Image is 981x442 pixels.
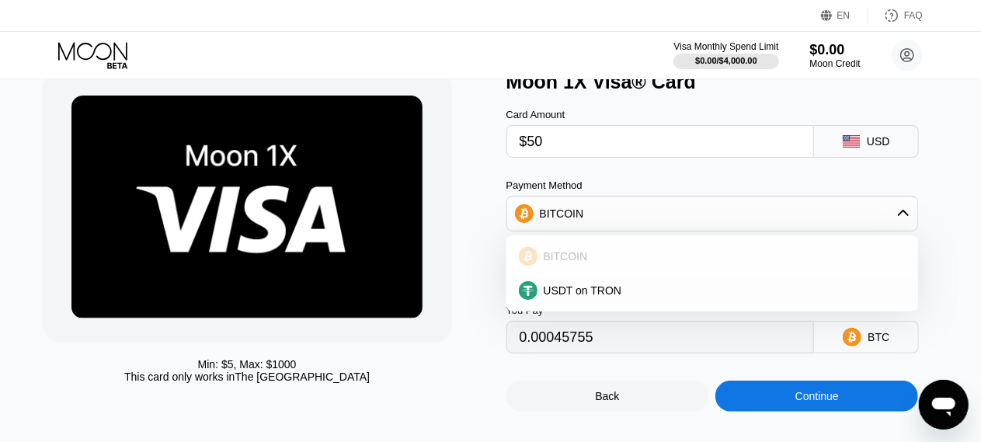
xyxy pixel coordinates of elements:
[673,41,778,52] div: Visa Monthly Spend Limit
[506,179,919,191] div: Payment Method
[507,198,918,229] div: BITCOIN
[511,275,914,306] div: USDT on TRON
[837,10,851,21] div: EN
[544,250,588,263] span: BITCOIN
[540,207,584,220] div: BITCOIN
[821,8,868,23] div: EN
[810,42,861,58] div: $0.00
[673,41,778,69] div: Visa Monthly Spend Limit$0.00/$4,000.00
[511,241,914,272] div: BITCOIN
[868,331,889,343] div: BTC
[198,358,297,371] div: Min: $ 5 , Max: $ 1000
[695,56,757,65] div: $0.00 / $4,000.00
[795,390,839,402] div: Continue
[506,381,709,412] div: Back
[544,284,622,297] span: USDT on TRON
[506,109,815,120] div: Card Amount
[867,135,890,148] div: USD
[124,371,370,383] div: This card only works in The [GEOGRAPHIC_DATA]
[715,381,918,412] div: Continue
[520,126,802,157] input: $0.00
[506,71,955,93] div: Moon 1X Visa® Card
[868,8,923,23] div: FAQ
[904,10,923,21] div: FAQ
[919,380,969,430] iframe: Button to launch messaging window
[506,305,815,316] div: You Pay
[810,58,861,69] div: Moon Credit
[810,42,861,69] div: $0.00Moon Credit
[595,390,619,402] div: Back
